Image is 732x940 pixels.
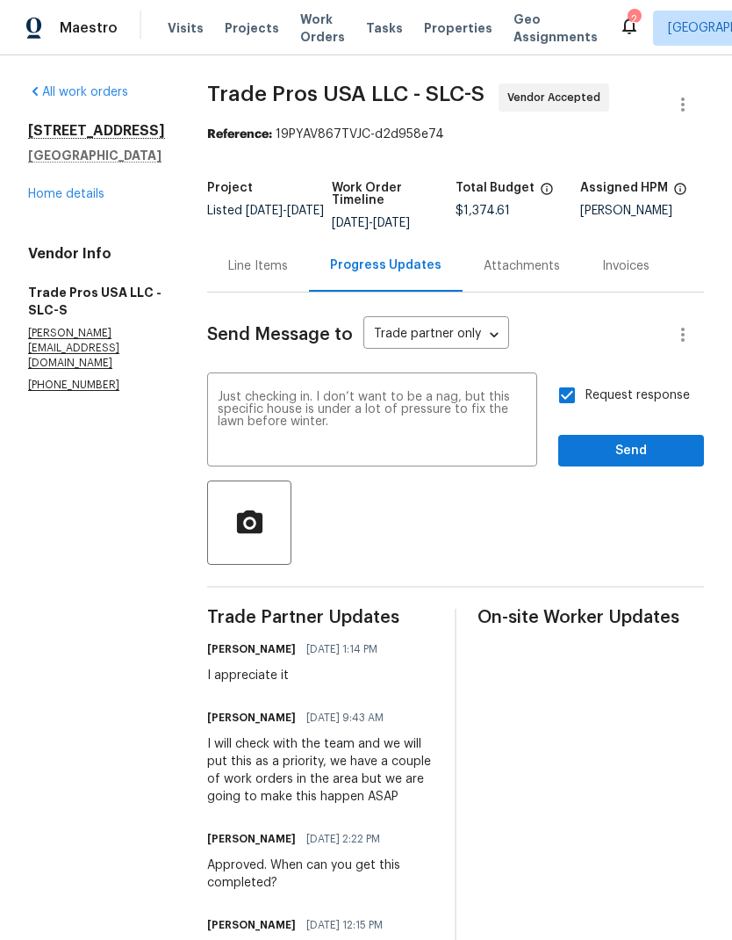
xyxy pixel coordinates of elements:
[366,22,403,34] span: Tasks
[507,89,607,106] span: Vendor Accepted
[207,916,296,934] h6: [PERSON_NAME]
[246,205,283,217] span: [DATE]
[602,257,649,275] div: Invoices
[207,182,253,194] h5: Project
[207,709,296,727] h6: [PERSON_NAME]
[207,640,296,658] h6: [PERSON_NAME]
[558,435,704,467] button: Send
[287,205,324,217] span: [DATE]
[207,857,434,892] div: Approved. When can you get this completed?
[580,182,668,194] h5: Assigned HPM
[628,11,640,28] div: 2
[300,11,345,46] span: Work Orders
[332,217,369,229] span: [DATE]
[207,205,324,217] span: Listed
[306,709,384,727] span: [DATE] 9:43 AM
[484,257,560,275] div: Attachments
[306,640,377,658] span: [DATE] 1:14 PM
[332,217,410,229] span: -
[207,735,434,806] div: I will check with the team and we will put this as a priority, we have a couple of work orders in...
[28,284,165,319] h5: Trade Pros USA LLC - SLC-S
[456,205,510,217] span: $1,374.61
[332,182,456,206] h5: Work Order Timeline
[225,19,279,37] span: Projects
[207,326,353,343] span: Send Message to
[207,128,272,141] b: Reference:
[306,830,380,848] span: [DATE] 2:22 PM
[572,440,690,462] span: Send
[540,182,554,205] span: The total cost of line items that have been proposed by Opendoor. This sum includes line items th...
[228,257,288,275] div: Line Items
[373,217,410,229] span: [DATE]
[28,86,128,98] a: All work orders
[28,245,165,263] h4: Vendor Info
[60,19,118,37] span: Maestro
[246,205,324,217] span: -
[207,667,388,684] div: I appreciate it
[585,387,690,405] span: Request response
[207,126,704,143] div: 19PYAV867TVJC-d2d958e74
[207,830,296,848] h6: [PERSON_NAME]
[168,19,204,37] span: Visits
[218,391,527,452] textarea: Just checking in. I don’t want to be a nag, but this specific house is under a lot of pressure to...
[306,916,383,934] span: [DATE] 12:15 PM
[424,19,492,37] span: Properties
[207,609,434,626] span: Trade Partner Updates
[513,11,598,46] span: Geo Assignments
[363,321,509,350] div: Trade partner only
[207,83,484,105] span: Trade Pros USA LLC - SLC-S
[28,188,104,200] a: Home details
[330,257,441,274] div: Progress Updates
[580,205,705,217] div: [PERSON_NAME]
[477,609,704,626] span: On-site Worker Updates
[456,182,535,194] h5: Total Budget
[673,182,687,205] span: The hpm assigned to this work order.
